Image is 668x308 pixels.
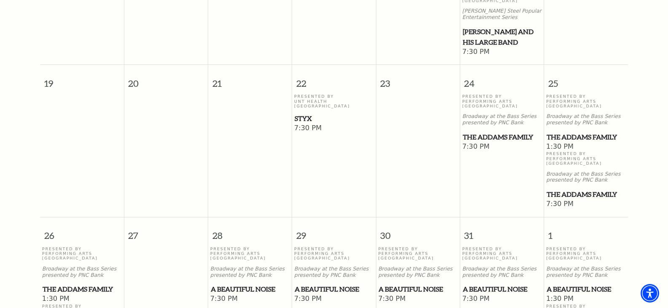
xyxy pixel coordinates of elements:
[460,65,544,94] span: 24
[376,65,460,94] span: 23
[546,266,626,279] p: Broadway at the Bass Series presented by PNC Bank
[462,284,542,295] a: A Beautiful Noise
[546,132,626,142] a: The Addams Family
[378,295,458,304] span: 7:30 PM
[546,284,626,295] a: A Beautiful Noise
[546,295,626,304] span: 1:30 PM
[42,246,122,261] p: Presented By Performing Arts [GEOGRAPHIC_DATA]
[378,284,457,295] span: A Beautiful Noise
[210,284,290,295] a: A Beautiful Noise
[294,295,374,304] span: 7:30 PM
[210,266,290,279] p: Broadway at the Bass Series presented by PNC Bank
[462,246,542,261] p: Presented By Performing Arts [GEOGRAPHIC_DATA]
[462,94,542,108] p: Presented By Performing Arts [GEOGRAPHIC_DATA]
[211,284,290,295] span: A Beautiful Noise
[294,266,374,279] p: Broadway at the Bass Series presented by PNC Bank
[546,151,626,166] p: Presented By Performing Arts [GEOGRAPHIC_DATA]
[463,132,542,142] span: The Addams Family
[210,295,290,304] span: 7:30 PM
[124,65,208,94] span: 20
[292,217,376,246] span: 29
[462,27,542,47] a: Lyle Lovett and his Large Band
[208,217,292,246] span: 28
[547,132,625,142] span: The Addams Family
[547,189,625,200] span: The Addams Family
[544,217,628,246] span: 1
[462,8,542,21] p: [PERSON_NAME] Steel Popular Entertainment Series
[292,65,376,94] span: 22
[42,266,122,279] p: Broadway at the Bass Series presented by PNC Bank
[462,295,542,304] span: 7:30 PM
[42,295,122,304] span: 1:30 PM
[43,284,121,295] span: The Addams Family
[546,200,626,209] span: 7:30 PM
[546,189,626,200] a: The Addams Family
[463,27,542,47] span: [PERSON_NAME] and his Large Band
[462,132,542,142] a: The Addams Family
[124,217,208,246] span: 27
[546,113,626,126] p: Broadway at the Bass Series presented by PNC Bank
[378,246,458,261] p: Presented By Performing Arts [GEOGRAPHIC_DATA]
[294,124,374,133] span: 7:30 PM
[378,284,458,295] a: A Beautiful Noise
[294,246,374,261] p: Presented By Performing Arts [GEOGRAPHIC_DATA]
[294,94,374,108] p: Presented By UNT Health [GEOGRAPHIC_DATA]
[208,65,292,94] span: 21
[376,217,460,246] span: 30
[294,113,374,124] a: Styx
[462,142,542,152] span: 7:30 PM
[546,142,626,152] span: 1:30 PM
[462,113,542,126] p: Broadway at the Bass Series presented by PNC Bank
[460,217,544,246] span: 31
[463,284,542,295] span: A Beautiful Noise
[42,284,122,295] a: The Addams Family
[210,246,290,261] p: Presented By Performing Arts [GEOGRAPHIC_DATA]
[295,284,373,295] span: A Beautiful Noise
[462,266,542,279] p: Broadway at the Bass Series presented by PNC Bank
[378,266,458,279] p: Broadway at the Bass Series presented by PNC Bank
[546,94,626,108] p: Presented By Performing Arts [GEOGRAPHIC_DATA]
[544,65,628,94] span: 25
[40,65,124,94] span: 19
[546,246,626,261] p: Presented By Performing Arts [GEOGRAPHIC_DATA]
[294,284,374,295] a: A Beautiful Noise
[295,113,373,124] span: Styx
[462,48,542,57] span: 7:30 PM
[547,284,625,295] span: A Beautiful Noise
[546,171,626,184] p: Broadway at the Bass Series presented by PNC Bank
[40,217,124,246] span: 26
[641,284,659,303] div: Accessibility Menu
